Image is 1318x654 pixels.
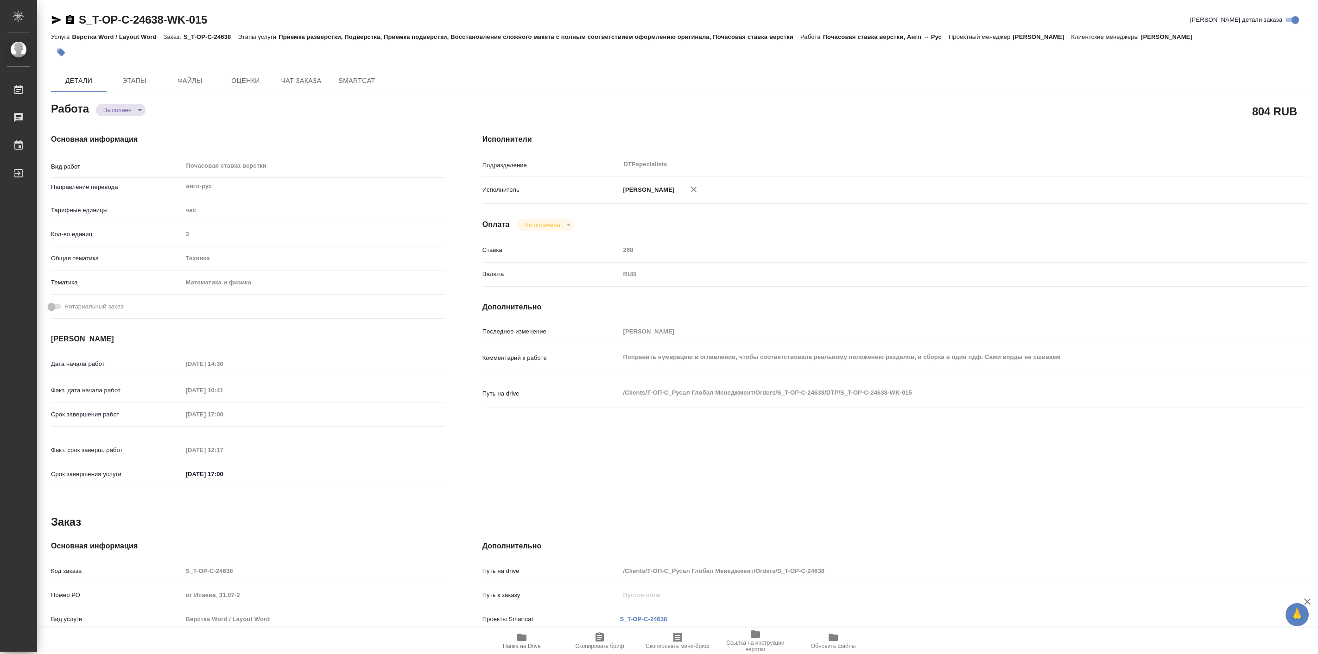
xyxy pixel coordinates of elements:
[183,588,445,602] input: Пустое поле
[96,104,146,116] div: Выполнен
[620,385,1239,401] textarea: /Clients/Т-ОП-С_Русал Глобал Менеджмент/Orders/S_T-OP-C-24638/DTP/S_T-OP-C-24638-WK-015
[482,389,620,398] p: Путь на drive
[482,185,620,195] p: Исполнитель
[482,134,1308,145] h4: Исполнители
[646,643,709,649] span: Скопировать мини-бриф
[482,566,620,576] p: Путь на drive
[1286,603,1309,626] button: 🙏
[800,33,823,40] p: Работа
[517,219,574,231] div: Выполнен
[183,408,264,421] input: Пустое поле
[51,14,62,25] button: Скопировать ссылку для ЯМессенджера
[51,100,89,116] h2: Работа
[620,349,1239,365] textarea: Поправить нумерацию в оглавлении, чтобы соответствовала реальному положению разделов, и сборка в ...
[183,384,264,397] input: Пустое поле
[823,33,949,40] p: Почасовая ставка верстки, Англ → Рус
[184,33,238,40] p: S_T-OP-C-24638
[51,182,183,192] p: Направление перевода
[64,302,123,311] span: Нотариальный заказ
[51,162,183,171] p: Вид работ
[183,202,445,218] div: час
[335,75,379,87] span: SmartCat
[561,628,639,654] button: Скопировать бриф
[51,446,183,455] p: Факт. срок заверш. работ
[482,327,620,336] p: Последнее изменение
[639,628,716,654] button: Скопировать мини-бриф
[51,206,183,215] p: Тарифные единицы
[51,42,71,63] button: Добавить тэг
[183,443,264,457] input: Пустое поле
[51,566,183,576] p: Код заказа
[1190,15,1282,25] span: [PERSON_NAME] детали заказа
[482,353,620,363] p: Комментарий к работе
[483,628,561,654] button: Папка на Drive
[51,386,183,395] p: Факт. дата начала работ
[57,75,101,87] span: Детали
[183,357,264,371] input: Пустое поле
[51,470,183,479] p: Срок завершения услуги
[51,33,72,40] p: Услуга
[716,628,794,654] button: Ссылка на инструкции верстки
[183,275,445,290] div: Математика и физика
[620,564,1239,578] input: Пустое поле
[112,75,157,87] span: Этапы
[223,75,268,87] span: Оценки
[482,615,620,624] p: Проекты Smartcat
[1071,33,1141,40] p: Клиентские менеджеры
[684,179,704,200] button: Удалить исполнителя
[51,410,183,419] p: Срок завершения работ
[51,134,445,145] h4: Основная информация
[183,564,445,578] input: Пустое поле
[238,33,279,40] p: Этапы услуги
[279,75,323,87] span: Чат заказа
[811,643,856,649] span: Обновить файлы
[949,33,1013,40] p: Проектный менеджер
[503,643,541,649] span: Папка на Drive
[575,643,624,649] span: Скопировать бриф
[1289,605,1305,624] span: 🙏
[620,616,667,623] a: S_T-OP-C-24638
[51,541,445,552] h4: Основная информация
[1141,33,1199,40] p: [PERSON_NAME]
[482,541,1308,552] h4: Дополнительно
[1013,33,1071,40] p: [PERSON_NAME]
[279,33,800,40] p: Приемка разверстки, Подверстка, Приемка подверстки, Восстановление сложного макета с полным соотв...
[722,640,789,653] span: Ссылка на инструкции верстки
[620,243,1239,257] input: Пустое поле
[51,359,183,369] p: Дата начала работ
[1252,103,1297,119] h2: 804 RUB
[482,245,620,255] p: Ставка
[168,75,212,87] span: Файлы
[183,227,445,241] input: Пустое поле
[51,278,183,287] p: Тематика
[51,333,445,345] h4: [PERSON_NAME]
[183,467,264,481] input: ✎ Введи что-нибудь
[164,33,184,40] p: Заказ:
[51,230,183,239] p: Кол-во единиц
[620,185,675,195] p: [PERSON_NAME]
[51,254,183,263] p: Общая тематика
[101,106,134,114] button: Выполнен
[51,615,183,624] p: Вид услуги
[482,270,620,279] p: Валюта
[51,515,81,529] h2: Заказ
[620,266,1239,282] div: RUB
[521,221,563,229] button: Не оплачена
[482,302,1308,313] h4: Дополнительно
[620,325,1239,338] input: Пустое поле
[51,591,183,600] p: Номер РО
[183,251,445,266] div: Техника
[482,591,620,600] p: Путь к заказу
[72,33,163,40] p: Верстка Word / Layout Word
[482,219,510,230] h4: Оплата
[620,588,1239,602] input: Пустое поле
[64,14,76,25] button: Скопировать ссылку
[183,612,445,626] input: Пустое поле
[794,628,872,654] button: Обновить файлы
[482,161,620,170] p: Подразделение
[79,13,207,26] a: S_T-OP-C-24638-WK-015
